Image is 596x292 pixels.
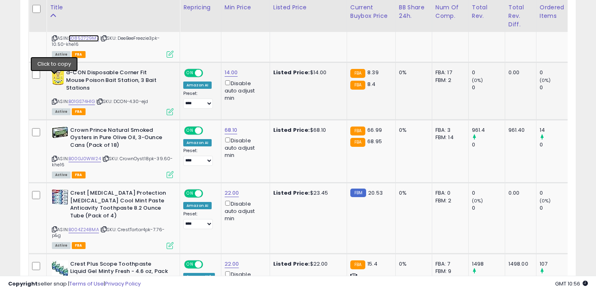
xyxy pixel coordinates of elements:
[350,127,365,135] small: FBA
[540,84,572,91] div: 0
[202,127,215,134] span: OFF
[52,127,68,138] img: 51CzIiSbf6L._SL40_.jpg
[350,260,365,269] small: FBA
[70,189,169,221] b: Crest [MEDICAL_DATA] Protection [MEDICAL_DATA] Cool Mint Paste Anticavity Toothpaste 8.2 Ounce Tu...
[185,127,195,134] span: ON
[540,260,572,268] div: 107
[540,198,551,204] small: (0%)
[472,69,505,76] div: 0
[472,127,505,134] div: 961.4
[72,51,86,58] span: FBA
[52,127,174,178] div: ASIN:
[52,189,68,205] img: 61VHqZskPzL._SL40_.jpg
[70,127,169,151] b: Crown Prince Natural Smoked Oysters in Pure Olive Oil, 3-Ounce Cans (Pack of 18)
[435,134,462,141] div: FBM: 14
[399,69,426,76] div: 0%
[435,127,462,134] div: FBA: 3
[508,3,533,29] div: Total Rev. Diff.
[508,260,530,268] div: 1498.00
[52,226,165,238] span: | SKU: CrestTartar4pk-7.76-p&g
[52,260,68,277] img: 51dVV7HazcL._SL40_.jpg
[350,189,366,197] small: FBM
[435,3,465,20] div: Num of Comp.
[540,77,551,84] small: (0%)
[225,199,264,223] div: Disable auto adjust min
[225,189,239,197] a: 22.00
[472,3,502,20] div: Total Rev.
[183,211,215,230] div: Preset:
[367,69,379,76] span: 8.39
[472,141,505,148] div: 0
[66,69,165,94] b: d-CON Disposable Corner Fit Mouse Poison Bait Station, 3 Bait Stations
[367,137,382,145] span: 68.95
[69,98,95,105] a: B01GS74H1G
[183,139,212,146] div: Amazon AI
[185,261,195,268] span: ON
[435,197,462,204] div: FBM: 2
[52,242,71,249] span: All listings currently available for purchase on Amazon
[273,69,341,76] div: $14.00
[185,190,195,197] span: ON
[540,3,569,20] div: Ordered Items
[435,77,462,84] div: FBM: 2
[70,260,169,285] b: Crest Plus Scope Toothpaste Liquid Gel Minty Fresh - 4.6 oz, Pack of 4
[185,70,195,77] span: ON
[69,280,104,288] a: Terms of Use
[105,280,141,288] a: Privacy Policy
[350,81,365,90] small: FBA
[52,35,160,47] span: | SKU: DeeBeeFreezie3pk-10.50-khe16
[225,136,264,159] div: Disable auto adjust min
[367,126,382,134] span: 66.99
[540,141,572,148] div: 0
[273,260,341,268] div: $22.00
[96,98,148,105] span: | SKU: DCON-4.30-ejd
[273,126,310,134] b: Listed Price:
[183,202,212,209] div: Amazon AI
[202,261,215,268] span: OFF
[225,79,264,102] div: Disable auto adjust min
[435,69,462,76] div: FBA: 17
[472,189,505,197] div: 0
[52,172,71,178] span: All listings currently available for purchase on Amazon
[273,189,310,197] b: Listed Price:
[540,127,572,134] div: 14
[8,280,141,288] div: seller snap | |
[183,91,215,109] div: Preset:
[8,280,38,288] strong: Copyright
[273,189,341,197] div: $23.45
[273,69,310,76] b: Listed Price:
[472,204,505,212] div: 0
[225,260,239,268] a: 22.00
[540,189,572,197] div: 0
[508,69,530,76] div: 0.00
[183,82,212,89] div: Amazon AI
[202,190,215,197] span: OFF
[350,69,365,78] small: FBA
[72,108,86,115] span: FBA
[399,260,426,268] div: 0%
[72,172,86,178] span: FBA
[350,138,365,147] small: FBA
[273,260,310,268] b: Listed Price:
[540,204,572,212] div: 0
[52,108,71,115] span: All listings currently available for purchase on Amazon
[225,3,266,12] div: Min Price
[367,260,377,268] span: 15.4
[72,242,86,249] span: FBA
[52,155,173,167] span: | SKU: CrownOyst18pk-39.60-khe16
[69,226,99,233] a: B004Z248MA
[69,35,99,42] a: B0852729M7
[472,260,505,268] div: 1498
[225,126,238,134] a: 68.10
[435,189,462,197] div: FBA: 0
[52,189,174,248] div: ASIN:
[69,155,101,162] a: B00GJ0WW24
[399,3,429,20] div: BB Share 24h.
[52,51,71,58] span: All listings currently available for purchase on Amazon
[508,127,530,134] div: 961.40
[399,189,426,197] div: 0%
[472,84,505,91] div: 0
[273,127,341,134] div: $68.10
[52,69,64,85] img: 51HWe5ufANL._SL40_.jpg
[202,70,215,77] span: OFF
